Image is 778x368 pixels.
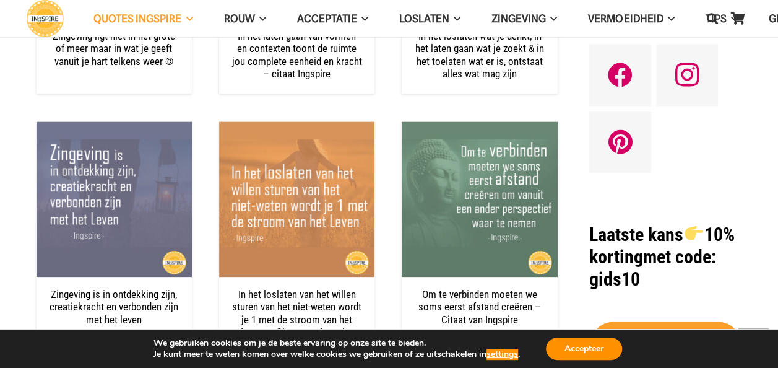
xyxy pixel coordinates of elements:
span: Zingeving [491,12,546,25]
a: In het laten gaan van vormen en contexten toont de ruimte jou complete eenheid en kracht – citaat... [232,30,362,80]
a: VERMOEIDHEIDVERMOEIDHEID Menu [573,3,689,35]
a: ROUWROUW Menu [208,3,281,35]
span: Loslaten Menu [449,3,460,34]
span: QUOTES INGSPIRE Menu [181,3,192,34]
button: Accepteer [546,338,622,360]
img: 👉 [685,224,703,242]
a: Instagram [656,44,718,106]
a: TIPSTIPS Menu [689,3,753,35]
img: In het loslaten van het willen sturen van het niet-weten wordt je 1 met de stroom van het Leven -... [219,121,374,277]
p: We gebruiken cookies om je de beste ervaring op onze site te bieden. [153,338,520,349]
span: QUOTES INGSPIRE [93,12,181,25]
strong: Laatste kans 10% korting [589,223,735,267]
p: Je kunt meer te weten komen over welke cookies we gebruiken of ze uitschakelen in . [153,349,520,360]
a: Terug naar top [738,328,769,359]
img: Quote over Verbinding - Om te verbinden moeten we afstand creëren om vanuit een ander perspectief... [402,121,557,277]
button: settings [486,349,518,360]
a: Pinterest [589,111,651,173]
a: Om te verbinden moeten we soms eerst afstand creëren – Citaat van Ingspire [418,287,541,325]
a: Facebook [589,44,651,106]
span: Loslaten [399,12,449,25]
span: ROUW Menu [254,3,266,34]
span: VERMOEIDHEID [588,12,663,25]
a: ZingevingZingeving Menu [476,3,573,35]
a: Zingeving is in ontdekking zijn, creatiekracht en verbonden zijn met het leven [50,287,178,325]
a: Zingeving ligt niet in het grote of meer maar in wat je geeft vanuit je hart telkens weer © [53,30,175,68]
a: Om te verbinden moeten we soms eerst afstand creëren – Citaat van Ingspire [402,121,557,277]
span: VERMOEIDHEID Menu [663,3,674,34]
a: In het loslaten van het willen sturen van het niet-weten wordt je 1 met de stroom van het Leven –... [219,121,374,277]
h1: met code: gids10 [589,223,742,290]
span: Acceptatie [297,12,357,25]
span: TIPS Menu [726,3,737,34]
a: Zoeken [700,3,725,34]
a: AcceptatieAcceptatie Menu [282,3,384,35]
span: Zingeving Menu [546,3,557,34]
span: Acceptatie Menu [357,3,368,34]
a: In het loslaten wat je denkt, in het laten gaan wat je zoekt & in het toelaten wat er is, ontstaa... [415,30,544,80]
a: LoslatenLoslaten Menu [384,3,476,35]
a: QUOTES INGSPIREQUOTES INGSPIRE Menu [78,3,208,35]
span: ROUW [223,12,254,25]
a: In het loslaten van het willen sturen van het niet-weten wordt je 1 met de stroom van het Leven –... [232,287,361,338]
a: Zingeving is in ontdekking zijn, creatiekracht en verbonden zijn met het leven [37,121,192,277]
img: Quote over Zingeving - Zingeving is in ontdekking zijn, creatiekracht en verbonden zijn met het l... [37,121,192,277]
